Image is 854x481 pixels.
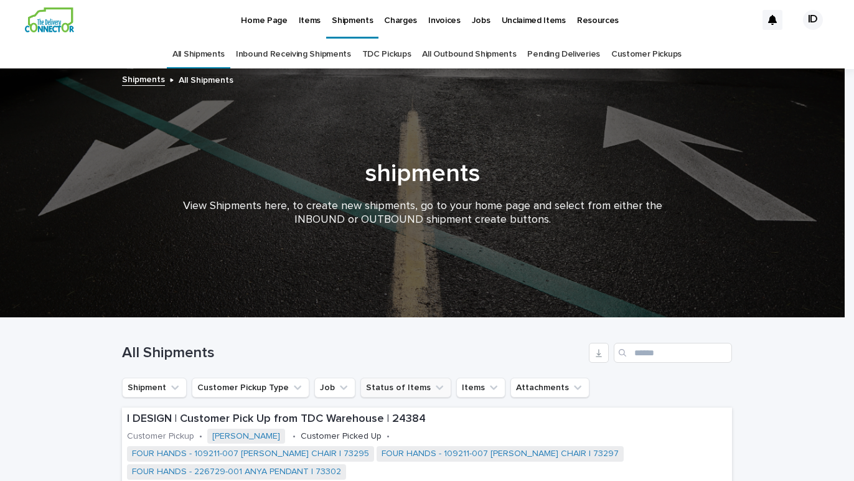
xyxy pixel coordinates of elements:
[301,431,382,442] p: Customer Picked Up
[132,467,341,477] a: FOUR HANDS - 226729-001 ANYA PENDANT | 73302
[122,344,584,362] h1: All Shipments
[360,378,451,398] button: Status of Items
[199,431,202,442] p: •
[127,431,194,442] p: Customer Pickup
[236,40,351,69] a: Inbound Receiving Shipments
[132,449,369,459] a: FOUR HANDS - 109211-007 [PERSON_NAME] CHAIR | 73295
[179,72,233,86] p: All Shipments
[362,40,411,69] a: TDC Pickups
[527,40,599,69] a: Pending Deliveries
[614,343,732,363] input: Search
[122,72,165,86] a: Shipments
[803,10,823,30] div: ID
[118,159,728,189] h1: shipments
[172,40,225,69] a: All Shipments
[510,378,589,398] button: Attachments
[192,378,309,398] button: Customer Pickup Type
[387,431,390,442] p: •
[25,7,74,32] img: aCWQmA6OSGG0Kwt8cj3c
[314,378,355,398] button: Job
[456,378,505,398] button: Items
[422,40,516,69] a: All Outbound Shipments
[382,449,619,459] a: FOUR HANDS - 109211-007 [PERSON_NAME] CHAIR | 73297
[174,200,672,226] p: View Shipments here, to create new shipments, go to your home page and select from either the INB...
[122,378,187,398] button: Shipment
[293,431,296,442] p: •
[127,413,727,426] p: I DESIGN | Customer Pick Up from TDC Warehouse | 24384
[212,431,280,442] a: [PERSON_NAME]
[611,40,682,69] a: Customer Pickups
